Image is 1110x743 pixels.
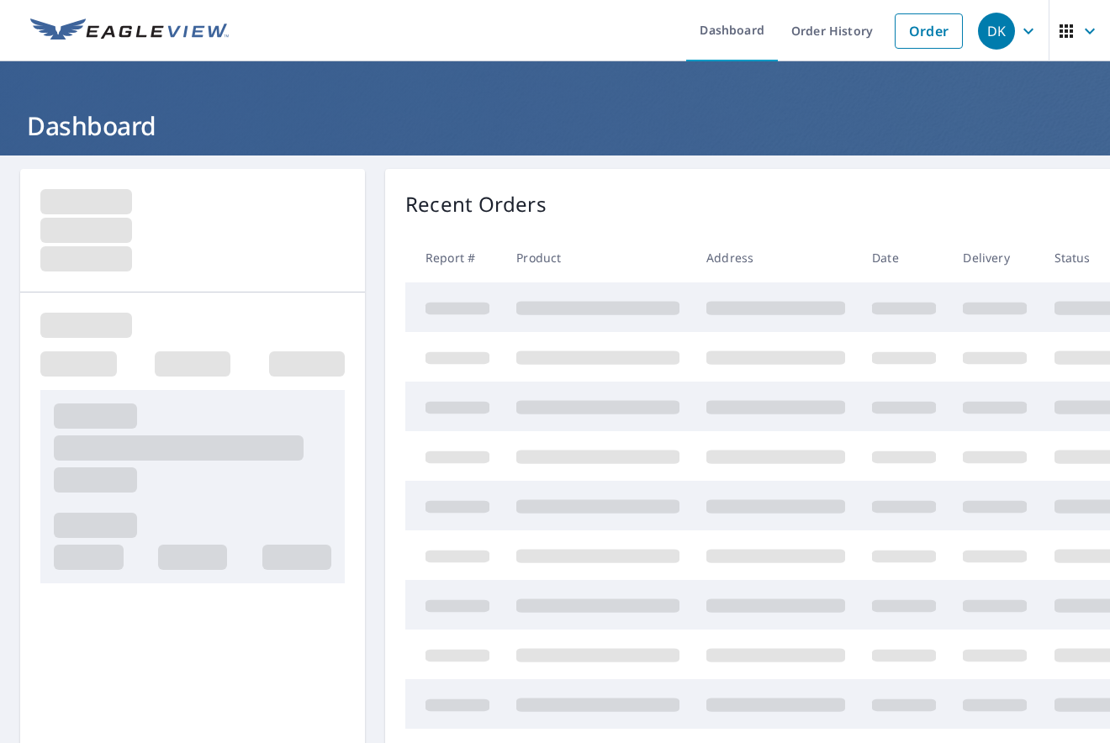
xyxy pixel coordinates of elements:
th: Product [503,233,693,282]
th: Date [859,233,949,282]
img: EV Logo [30,18,229,44]
th: Report # [405,233,503,282]
th: Delivery [949,233,1040,282]
a: Order [895,13,963,49]
p: Recent Orders [405,189,547,219]
h1: Dashboard [20,108,1090,143]
div: DK [978,13,1015,50]
th: Address [693,233,859,282]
